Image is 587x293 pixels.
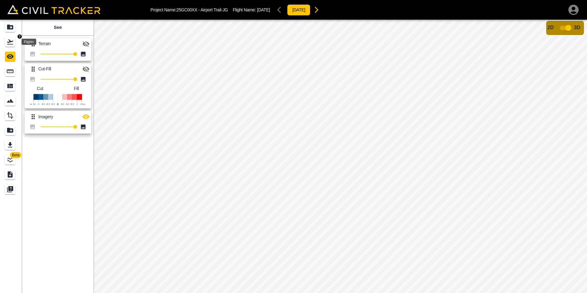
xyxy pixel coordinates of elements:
[574,25,580,30] span: 3D
[21,39,36,45] div: Flights
[287,4,310,16] button: [DATE]
[233,7,270,12] p: Flight Name:
[257,7,270,12] span: [DATE]
[7,5,100,14] img: Civil Tracker
[547,25,554,30] span: 2D
[150,7,228,12] p: Project Name: 25GC00XX - Airport Trail-JG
